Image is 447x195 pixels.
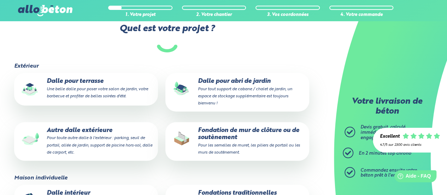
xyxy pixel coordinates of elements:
div: Excellent [380,134,400,139]
small: Pour tout support de cabane / chalet de jardin, un espace de stockage supplémentaire est toujours... [198,87,292,105]
label: Quel est votre projet ? [13,24,320,52]
img: final_use.values.garden_shed [170,78,193,101]
legend: Maison individuelle [14,175,67,181]
img: final_use.values.outside_slab [19,127,42,150]
div: 4. Votre commande [329,12,394,18]
span: Devis gratuit, calculé immédiatement et sans engagement [360,125,412,140]
span: Commandez ensuite votre béton prêt à l'emploi [360,168,417,178]
span: En 2 minutes top chrono [359,151,411,156]
small: Une belle dalle pour poser votre salon de jardin, votre barbecue et profiter de belles soirées d'... [47,87,148,98]
p: Dalle pour terrasse [19,78,153,99]
p: Autre dalle extérieure [19,127,153,156]
p: Dalle pour abri de jardin [170,78,304,107]
div: 1. Votre projet [108,12,172,18]
img: final_use.values.terrace [19,78,42,101]
div: 4.7/5 sur 2300 avis clients [380,143,440,147]
p: Fondation de mur de clôture ou de soutènement [170,127,304,156]
legend: Extérieur [14,63,39,69]
small: Pour les semelles de muret, les piliers de portail ou les murs de soutènement. [198,143,300,155]
iframe: Help widget launcher [384,167,439,187]
div: 3. Vos coordonnées [255,12,320,18]
div: 2. Votre chantier [182,12,246,18]
img: final_use.values.closing_wall_fundation [170,127,193,150]
small: Pour toute autre dalle à l'extérieur : parking, seuil de portail, allée de jardin, support de pis... [47,136,152,154]
p: Votre livraison de béton [346,97,428,116]
img: allobéton [18,5,72,16]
